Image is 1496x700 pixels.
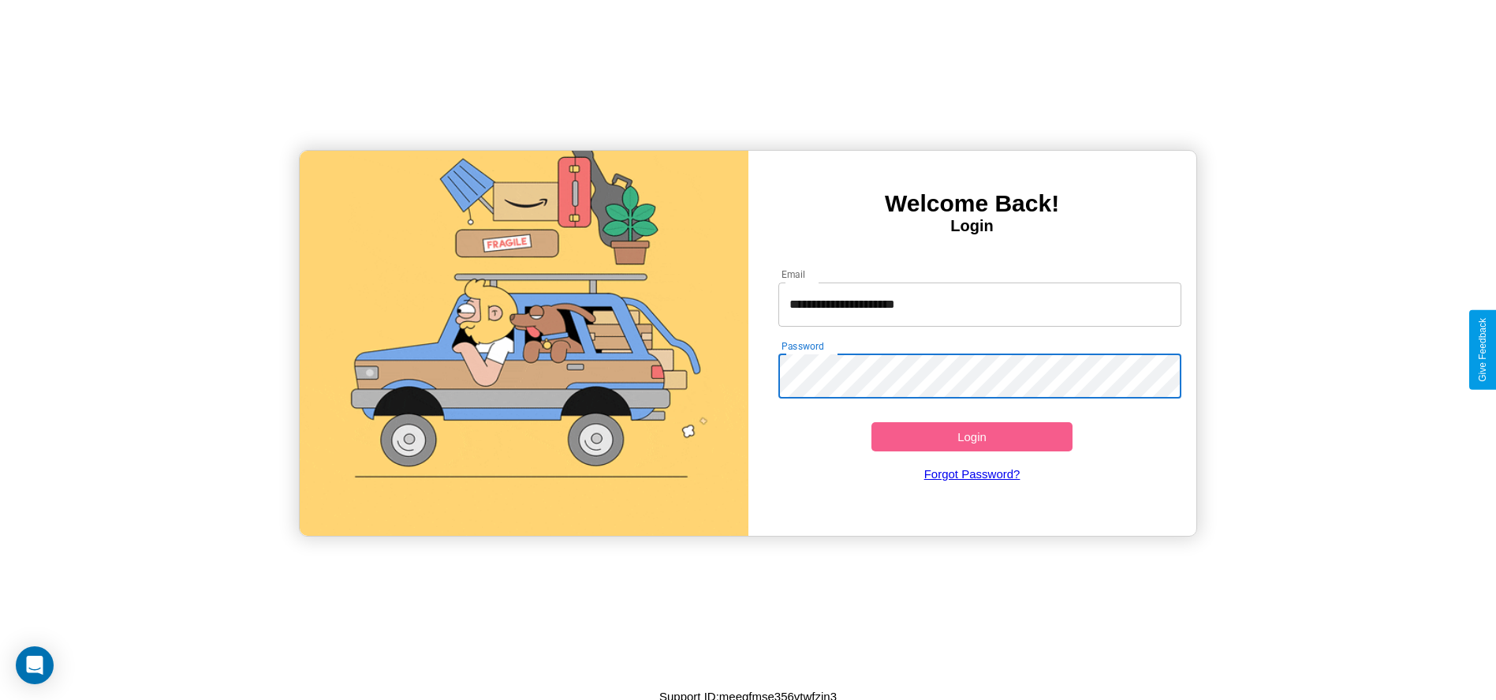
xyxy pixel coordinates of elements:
button: Login [871,422,1073,451]
label: Password [782,339,823,353]
img: gif [300,151,748,536]
div: Give Feedback [1477,318,1488,382]
h3: Welcome Back! [748,190,1196,217]
h4: Login [748,217,1196,235]
a: Forgot Password? [770,451,1173,496]
label: Email [782,268,806,281]
div: Open Intercom Messenger [16,646,54,684]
